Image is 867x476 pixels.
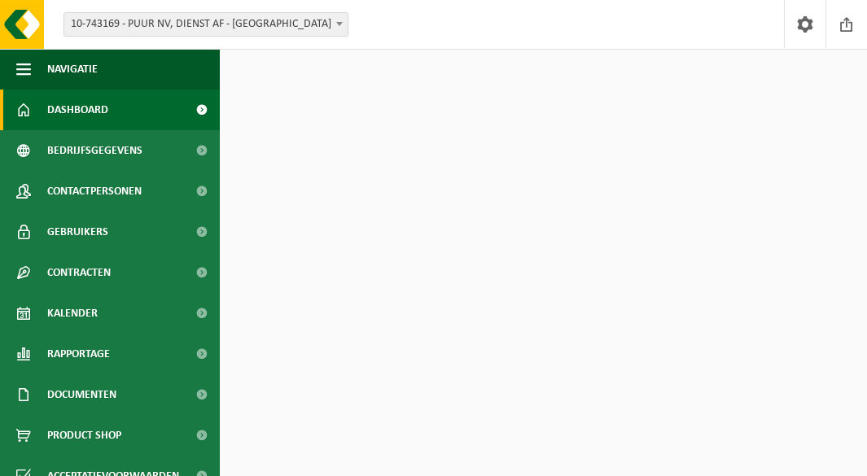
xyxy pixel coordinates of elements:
[63,12,348,37] span: 10-743169 - PUUR NV, DIENST AF - HALLE
[47,293,98,334] span: Kalender
[47,90,108,130] span: Dashboard
[47,130,142,171] span: Bedrijfsgegevens
[47,334,110,374] span: Rapportage
[64,13,348,36] span: 10-743169 - PUUR NV, DIENST AF - HALLE
[47,252,111,293] span: Contracten
[47,212,108,252] span: Gebruikers
[47,374,116,415] span: Documenten
[47,171,142,212] span: Contactpersonen
[47,415,121,456] span: Product Shop
[47,49,98,90] span: Navigatie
